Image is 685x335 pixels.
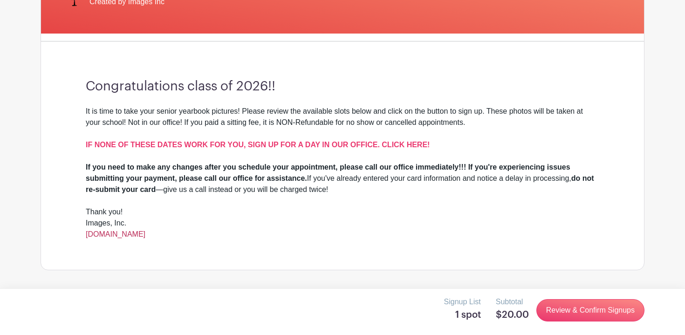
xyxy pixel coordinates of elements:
[86,230,145,238] a: [DOMAIN_NAME]
[86,218,599,229] div: Images, Inc.
[496,296,529,308] p: Subtotal
[86,163,570,182] strong: If you need to make any changes after you schedule your appointment, please call our office immed...
[536,299,644,321] a: Review & Confirm Signups
[444,296,481,308] p: Signup List
[86,79,599,95] h3: Congratulations class of 2026!!
[86,206,599,218] div: Thank you!
[86,174,594,193] strong: do not re-submit your card
[86,162,599,195] div: If you've already entered your card information and notice a delay in processing, —give us a call...
[496,309,529,321] h5: $20.00
[86,106,599,139] div: It is time to take your senior yearbook pictures! Please review the available slots below and cli...
[444,309,481,321] h5: 1 spot
[86,141,430,149] a: IF NONE OF THESE DATES WORK FOR YOU, SIGN UP FOR A DAY IN OUR OFFICE. CLICK HERE!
